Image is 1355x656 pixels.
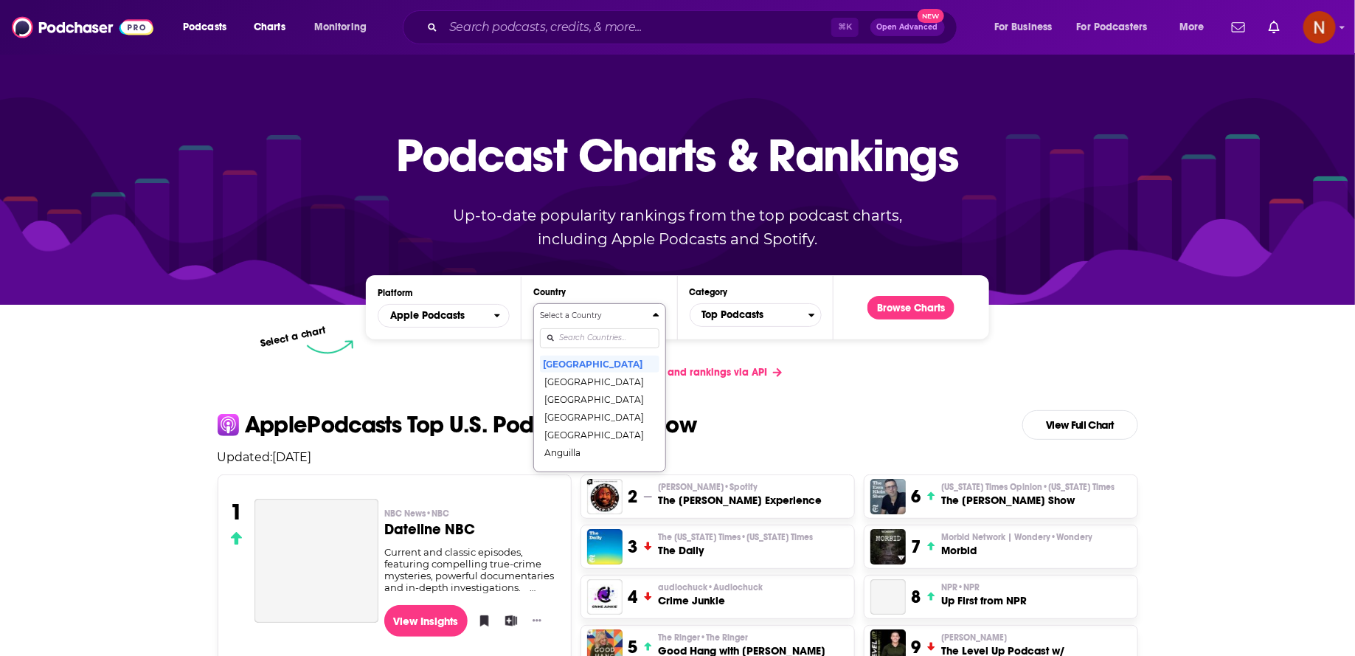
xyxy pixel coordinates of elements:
[941,581,1027,593] p: NPR • NPR
[1179,17,1205,38] span: More
[941,581,1027,608] a: NPR•NPRUp First from NPR
[741,532,813,542] span: • [US_STATE] Times
[417,10,971,44] div: Search podcasts, credits, & more...
[314,17,367,38] span: Monitoring
[527,613,547,628] button: Show More Button
[1077,17,1148,38] span: For Podcasters
[540,390,659,408] button: [GEOGRAPHIC_DATA]
[912,536,921,558] h3: 7
[587,529,623,564] img: The Daily
[658,531,813,543] span: The [US_STATE] Times
[941,531,1092,558] a: Morbid Network | Wondery•WonderyMorbid
[183,17,226,38] span: Podcasts
[870,579,906,615] a: Up First from NPR
[218,414,239,435] img: apple Icon
[1042,482,1115,492] span: • [US_STATE] Times
[877,24,938,31] span: Open Advanced
[561,354,794,390] a: Get podcast charts and rankings via API
[658,632,825,643] p: The Ringer • The Ringer
[474,610,488,632] button: Bookmark Podcast
[1303,11,1336,44] img: User Profile
[957,582,980,593] span: • NPR
[384,605,468,637] a: View Insights
[244,15,294,39] a: Charts
[658,493,822,508] h3: The [PERSON_NAME] Experience
[870,18,945,36] button: Open AdvancedNew
[941,632,1131,643] p: Paul Alex Espinoza
[384,522,559,537] h3: Dateline NBC
[533,303,665,472] button: Countries
[12,13,153,41] img: Podchaser - Follow, Share and Rate Podcasts
[1169,15,1223,39] button: open menu
[941,632,1007,643] span: [PERSON_NAME]
[384,508,559,546] a: NBC News•NBCDateline NBC
[831,18,859,37] span: ⌘ K
[254,17,285,38] span: Charts
[378,304,510,328] h2: Platforms
[587,579,623,615] img: Crime Junkie
[206,450,1150,464] p: Updated: [DATE]
[390,311,465,321] span: Apple Podcasts
[700,632,748,643] span: • The Ringer
[984,15,1071,39] button: open menu
[1050,532,1092,542] span: • Wondery
[941,481,1115,493] p: New York Times Opinion • New York Times
[1263,15,1286,40] a: Show notifications dropdown
[918,9,944,23] span: New
[587,479,623,514] a: The Joe Rogan Experience
[658,581,763,593] span: audiochuck
[658,543,813,558] h3: The Daily
[912,486,921,508] h3: 6
[941,543,1092,558] h3: Morbid
[941,493,1115,508] h3: The [PERSON_NAME] Show
[307,340,353,354] img: select arrow
[941,481,1115,493] span: [US_STATE] Times Opinion
[540,426,659,443] button: [GEOGRAPHIC_DATA]
[384,546,559,593] div: Current and classic episodes, featuring compelling true-crime mysteries, powerful documentaries a...
[658,581,763,608] a: audiochuck•AudiochuckCrime Junkie
[658,531,813,558] a: The [US_STATE] Times•[US_STATE] TimesThe Daily
[941,531,1092,543] span: Morbid Network | Wondery
[1303,11,1336,44] button: Show profile menu
[658,481,822,493] p: Joe Rogan • Spotify
[707,582,763,593] span: • Audiochuck
[870,479,906,514] a: The Ezra Klein Show
[912,586,921,608] h3: 8
[870,529,906,564] img: Morbid
[724,482,758,492] span: • Spotify
[628,486,638,508] h3: 2
[384,508,449,519] span: NBC News
[658,632,748,643] span: The Ringer
[500,610,515,632] button: Add to List
[1067,15,1169,39] button: open menu
[230,499,243,525] h3: 1
[1303,11,1336,44] span: Logged in as AdelNBM
[941,581,980,593] span: NPR
[658,581,763,593] p: audiochuck • Audiochuck
[690,303,808,328] span: Top Podcasts
[540,443,659,461] button: Anguilla
[254,499,378,623] a: Dateline NBC
[628,586,638,608] h3: 4
[540,328,659,348] input: Search Countries...
[658,531,813,543] p: The New York Times • New York Times
[540,312,646,320] h4: Select a Country
[540,461,659,479] button: [GEOGRAPHIC_DATA]
[424,204,932,251] p: Up-to-date popularity rankings from the top podcast charts, including Apple Podcasts and Spotify.
[245,413,697,437] p: Apple Podcasts Top U.S. Podcasts Right Now
[426,508,449,519] span: • NBC
[573,366,767,379] span: Get podcast charts and rankings via API
[304,15,386,39] button: open menu
[867,296,954,320] button: Browse Charts
[540,355,659,373] button: [GEOGRAPHIC_DATA]
[443,15,831,39] input: Search podcasts, credits, & more...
